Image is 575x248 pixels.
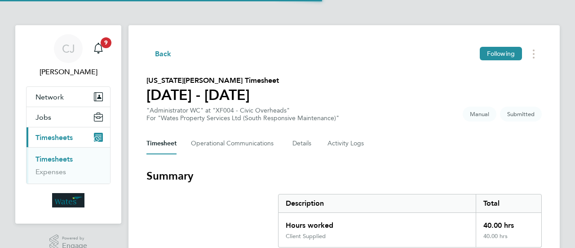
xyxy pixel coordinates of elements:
div: Summary [278,194,542,248]
nav: Main navigation [15,25,121,224]
h1: [DATE] - [DATE] [146,86,279,104]
div: Timesheets [27,147,110,184]
div: Total [476,194,541,212]
div: Description [279,194,476,212]
span: Timesheets [35,133,73,142]
button: Operational Communications [191,133,278,154]
a: Expenses [35,167,66,176]
span: 9 [101,37,111,48]
a: CJ[PERSON_NAME] [26,34,111,77]
span: Following [487,50,515,58]
span: Jobs [35,113,51,122]
button: Timesheet [146,133,177,154]
a: Go to home page [26,193,111,207]
button: Timesheets [27,127,110,147]
h2: [US_STATE][PERSON_NAME] Timesheet [146,75,279,86]
span: Powered by [62,234,87,242]
div: Client Supplied [286,233,326,240]
h3: Summary [146,169,542,183]
span: This timesheet was manually created. [463,107,496,122]
span: Claudia Johnson [26,67,111,77]
span: CJ [62,43,75,54]
a: Timesheets [35,155,73,163]
button: Timesheets Menu [526,47,542,61]
div: "Administrator WC" at "XF004 - Civic Overheads" [146,107,339,122]
button: Network [27,87,110,107]
button: Back [146,48,172,59]
div: 40.00 hrs [476,233,541,247]
span: Network [35,93,64,101]
a: 9 [89,34,107,63]
button: Details [292,133,313,154]
div: For "Wates Property Services Ltd (South Responsive Maintenance)" [146,114,339,122]
img: wates-logo-retina.png [52,193,84,207]
span: This timesheet is Submitted. [500,107,542,122]
button: Following [480,47,522,60]
button: Activity Logs [327,133,365,154]
button: Jobs [27,107,110,127]
span: Back [155,49,172,59]
div: Hours worked [279,213,476,233]
div: 40.00 hrs [476,213,541,233]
